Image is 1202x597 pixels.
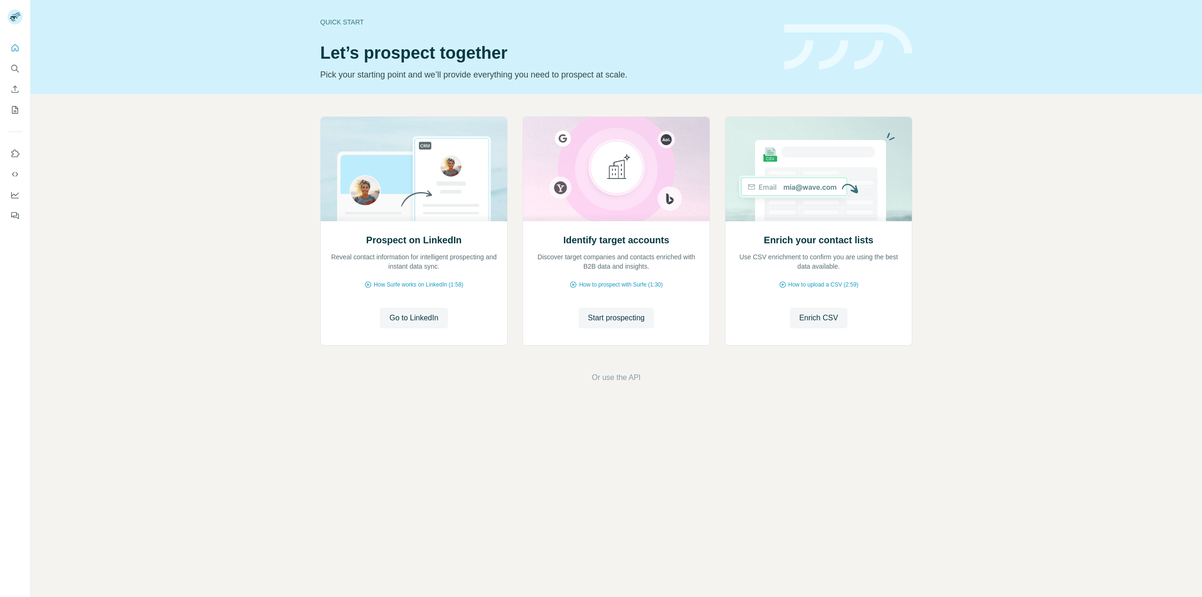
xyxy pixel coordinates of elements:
div: Quick start [320,17,773,27]
button: Go to LinkedIn [380,308,447,328]
button: Quick start [8,39,23,56]
p: Use CSV enrichment to confirm you are using the best data available. [735,252,902,271]
button: Dashboard [8,186,23,203]
button: Use Surfe API [8,166,23,183]
button: Enrich CSV [790,308,848,328]
button: Or use the API [592,372,640,383]
button: Start prospecting [578,308,654,328]
button: Enrich CSV [8,81,23,98]
span: Go to LinkedIn [389,312,438,324]
p: Pick your starting point and we’ll provide everything you need to prospect at scale. [320,68,773,81]
span: How to upload a CSV (2:59) [788,280,858,289]
h1: Let’s prospect together [320,44,773,62]
button: Search [8,60,23,77]
img: Enrich your contact lists [725,117,912,221]
button: Use Surfe on LinkedIn [8,145,23,162]
h2: Identify target accounts [563,233,670,247]
h2: Enrich your contact lists [764,233,873,247]
span: Start prospecting [588,312,645,324]
span: How to prospect with Surfe (1:30) [579,280,663,289]
span: How Surfe works on LinkedIn (1:58) [374,280,463,289]
p: Reveal contact information for intelligent prospecting and instant data sync. [330,252,498,271]
span: Enrich CSV [799,312,838,324]
img: banner [784,24,912,70]
h2: Prospect on LinkedIn [366,233,462,247]
img: Identify target accounts [523,117,710,221]
img: Prospect on LinkedIn [320,117,508,221]
button: Feedback [8,207,23,224]
button: My lists [8,101,23,118]
p: Discover target companies and contacts enriched with B2B data and insights. [532,252,700,271]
